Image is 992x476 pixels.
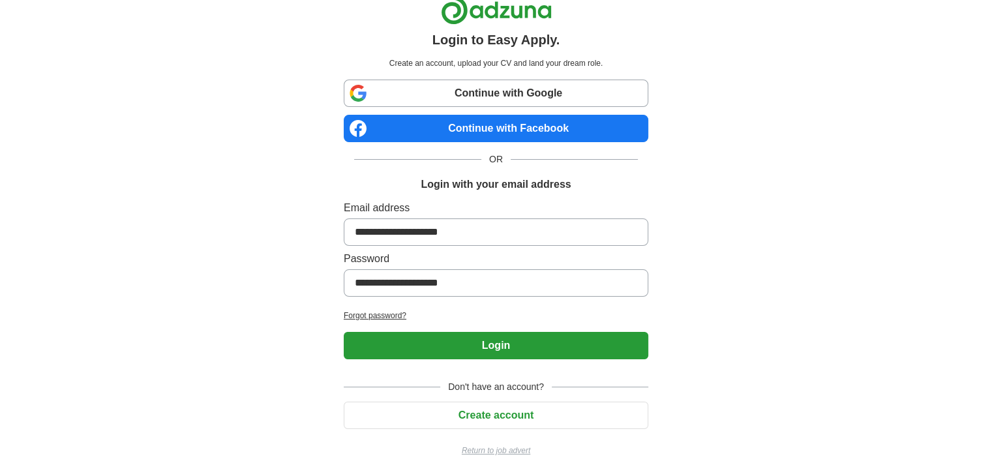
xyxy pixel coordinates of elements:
h1: Login with your email address [421,177,571,192]
a: Create account [344,409,648,421]
a: Forgot password? [344,310,648,321]
a: Continue with Facebook [344,115,648,142]
p: Create an account, upload your CV and land your dream role. [346,57,646,69]
span: OR [481,153,511,166]
button: Login [344,332,648,359]
a: Return to job advert [344,445,648,456]
a: Continue with Google [344,80,648,107]
label: Email address [344,200,648,216]
span: Don't have an account? [440,380,552,394]
label: Password [344,251,648,267]
h1: Login to Easy Apply. [432,30,560,50]
button: Create account [344,402,648,429]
